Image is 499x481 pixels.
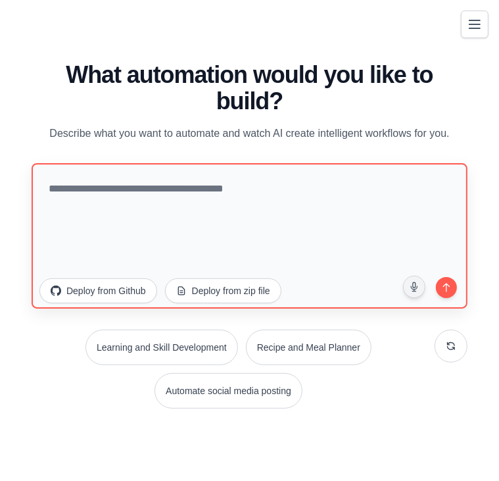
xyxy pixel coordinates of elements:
button: Toggle navigation [461,11,488,38]
p: Describe what you want to automate and watch AI create intelligent workflows for you. [32,125,467,142]
button: Automate social media posting [154,373,302,409]
button: Deploy from zip file [165,278,281,303]
button: Learning and Skill Development [85,330,238,365]
button: Recipe and Meal Planner [246,330,371,365]
iframe: Chat Widget [433,418,499,481]
h1: What automation would you like to build? [32,62,467,114]
button: Deploy from Github [39,278,157,303]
